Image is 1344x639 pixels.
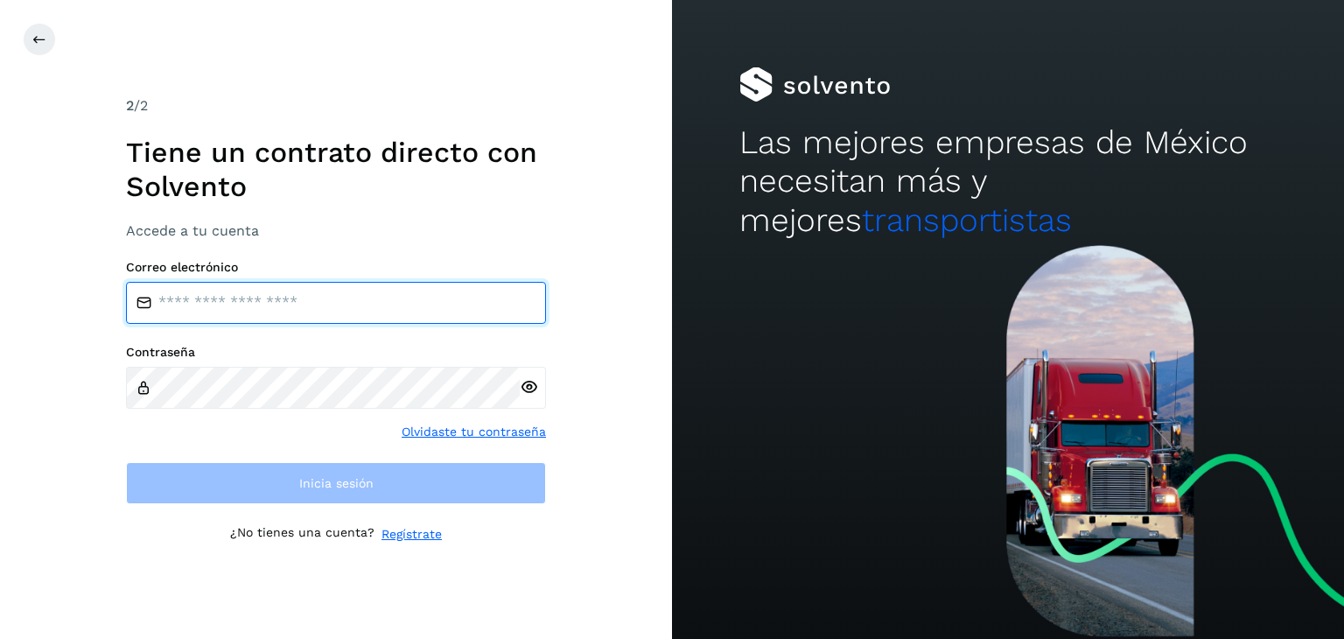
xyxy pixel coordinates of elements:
a: Olvidaste tu contraseña [402,423,546,441]
span: transportistas [862,201,1072,239]
h1: Tiene un contrato directo con Solvento [126,136,546,203]
button: Inicia sesión [126,462,546,504]
label: Correo electrónico [126,260,546,275]
div: /2 [126,95,546,116]
span: Inicia sesión [299,477,374,489]
a: Regístrate [381,525,442,544]
label: Contraseña [126,345,546,360]
p: ¿No tienes una cuenta? [230,525,374,544]
h3: Accede a tu cuenta [126,222,546,239]
h2: Las mejores empresas de México necesitan más y mejores [739,123,1277,240]
span: 2 [126,97,134,114]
